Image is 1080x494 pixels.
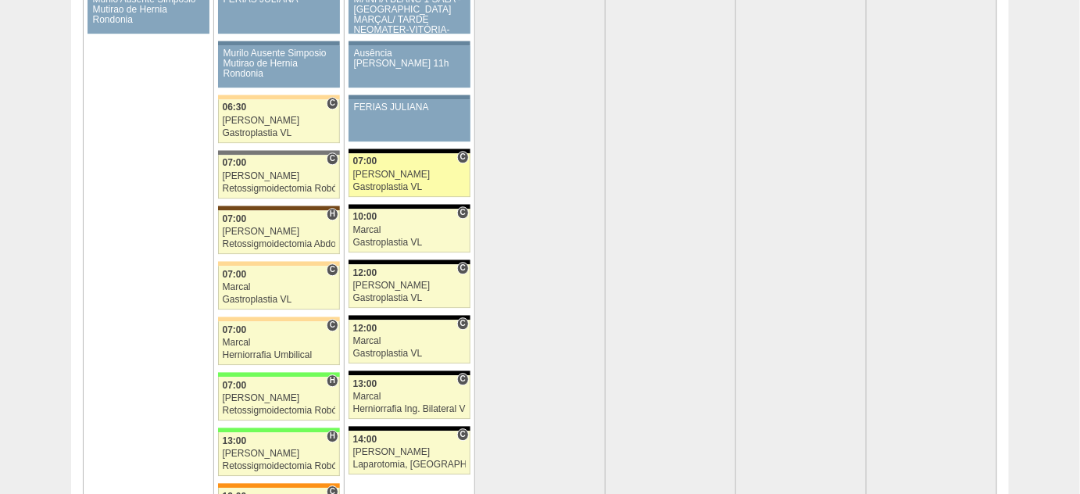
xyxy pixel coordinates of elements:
[223,282,336,292] div: Marcal
[223,227,336,237] div: [PERSON_NAME]
[353,267,377,278] span: 12:00
[353,156,377,166] span: 07:00
[353,225,467,235] div: Marcal
[223,435,247,446] span: 13:00
[223,269,247,280] span: 07:00
[218,150,340,155] div: Key: Santa Catarina
[457,428,469,441] span: Consultório
[354,102,466,113] div: FERIAS JULIANA
[223,102,247,113] span: 06:30
[457,373,469,385] span: Consultório
[353,293,467,303] div: Gastroplastia VL
[218,155,340,199] a: C 07:00 [PERSON_NAME] Retossigmoidectomia Robótica
[223,449,336,459] div: [PERSON_NAME]
[223,116,336,126] div: [PERSON_NAME]
[353,404,467,414] div: Herniorrafia Ing. Bilateral VL
[349,370,470,375] div: Key: Blanc
[223,128,336,138] div: Gastroplastia VL
[349,153,470,197] a: C 07:00 [PERSON_NAME] Gastroplastia VL
[349,204,470,209] div: Key: Blanc
[327,374,338,387] span: Hospital
[218,317,340,321] div: Key: Bartira
[353,211,377,222] span: 10:00
[349,375,470,419] a: C 13:00 Marcal Herniorrafia Ing. Bilateral VL
[349,41,470,45] div: Key: Aviso
[353,170,467,180] div: [PERSON_NAME]
[218,41,340,45] div: Key: Aviso
[327,319,338,331] span: Consultório
[218,377,340,421] a: H 07:00 [PERSON_NAME] Retossigmoidectomia Robótica
[218,210,340,254] a: H 07:00 [PERSON_NAME] Retossigmoidectomia Abdominal VL
[327,208,338,220] span: Hospital
[349,264,470,308] a: C 12:00 [PERSON_NAME] Gastroplastia VL
[349,426,470,431] div: Key: Blanc
[223,406,336,416] div: Retossigmoidectomia Robótica
[218,45,340,88] a: Murilo Ausente Simposio Mutirao de Hernia Rondonia
[349,431,470,474] a: C 14:00 [PERSON_NAME] Laparotomia, [GEOGRAPHIC_DATA], Drenagem, Bridas VL
[223,295,336,305] div: Gastroplastia VL
[223,239,336,249] div: Retossigmoidectomia Abdominal VL
[349,315,470,320] div: Key: Blanc
[327,152,338,165] span: Consultório
[349,320,470,363] a: C 12:00 Marcal Gastroplastia VL
[353,378,377,389] span: 13:00
[327,263,338,276] span: Consultório
[349,149,470,153] div: Key: Blanc
[218,483,340,488] div: Key: São Luiz - SCS
[327,97,338,109] span: Consultório
[223,461,336,471] div: Retossigmoidectomia Robótica
[223,184,336,194] div: Retossigmoidectomia Robótica
[349,209,470,252] a: C 10:00 Marcal Gastroplastia VL
[349,260,470,264] div: Key: Blanc
[223,157,247,168] span: 07:00
[218,99,340,143] a: C 06:30 [PERSON_NAME] Gastroplastia VL
[353,336,467,346] div: Marcal
[349,95,470,99] div: Key: Aviso
[218,95,340,99] div: Key: Bartira
[223,324,247,335] span: 07:00
[353,392,467,402] div: Marcal
[218,372,340,377] div: Key: Brasil
[354,48,466,69] div: Ausência [PERSON_NAME] 11h
[223,171,336,181] div: [PERSON_NAME]
[218,261,340,266] div: Key: Bartira
[223,213,247,224] span: 07:00
[327,430,338,442] span: Hospital
[353,460,467,470] div: Laparotomia, [GEOGRAPHIC_DATA], Drenagem, Bridas VL
[353,349,467,359] div: Gastroplastia VL
[353,434,377,445] span: 14:00
[353,238,467,248] div: Gastroplastia VL
[353,182,467,192] div: Gastroplastia VL
[218,428,340,432] div: Key: Brasil
[349,45,470,88] a: Ausência [PERSON_NAME] 11h
[218,206,340,210] div: Key: Santa Joana
[457,206,469,219] span: Consultório
[218,432,340,476] a: H 13:00 [PERSON_NAME] Retossigmoidectomia Robótica
[224,48,335,80] div: Murilo Ausente Simposio Mutirao de Hernia Rondonia
[457,151,469,163] span: Consultório
[457,262,469,274] span: Consultório
[457,317,469,330] span: Consultório
[353,281,467,291] div: [PERSON_NAME]
[218,266,340,310] a: C 07:00 Marcal Gastroplastia VL
[223,380,247,391] span: 07:00
[223,338,336,348] div: Marcal
[353,447,467,457] div: [PERSON_NAME]
[353,323,377,334] span: 12:00
[223,350,336,360] div: Herniorrafia Umbilical
[218,321,340,365] a: C 07:00 Marcal Herniorrafia Umbilical
[223,393,336,403] div: [PERSON_NAME]
[349,99,470,141] a: FERIAS JULIANA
